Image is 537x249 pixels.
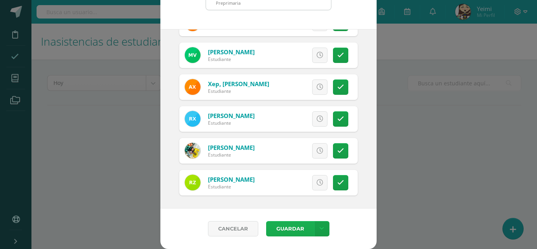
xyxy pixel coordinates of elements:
[185,79,200,95] img: 1471c219c920498a37f6add47c7014b4.png
[208,183,255,190] div: Estudiante
[185,143,200,159] img: 8107c2bff9501d1de8d20a7c454f9524.png
[208,221,258,236] a: Cancelar
[185,111,200,127] img: c0246b919a23f536a1545ce973764fec.png
[208,112,255,120] a: [PERSON_NAME]
[208,175,255,183] a: [PERSON_NAME]
[208,48,255,56] a: [PERSON_NAME]
[208,144,255,151] a: [PERSON_NAME]
[185,175,200,190] img: 763465515d8369aac1162e3f34df77aa.png
[185,47,200,63] img: 944d2ca37f3e69646dc64cb8271e668e.png
[208,120,255,126] div: Estudiante
[208,151,255,158] div: Estudiante
[208,88,269,94] div: Estudiante
[208,56,255,63] div: Estudiante
[266,221,314,236] button: Guardar
[208,80,269,88] a: Xep, [PERSON_NAME]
